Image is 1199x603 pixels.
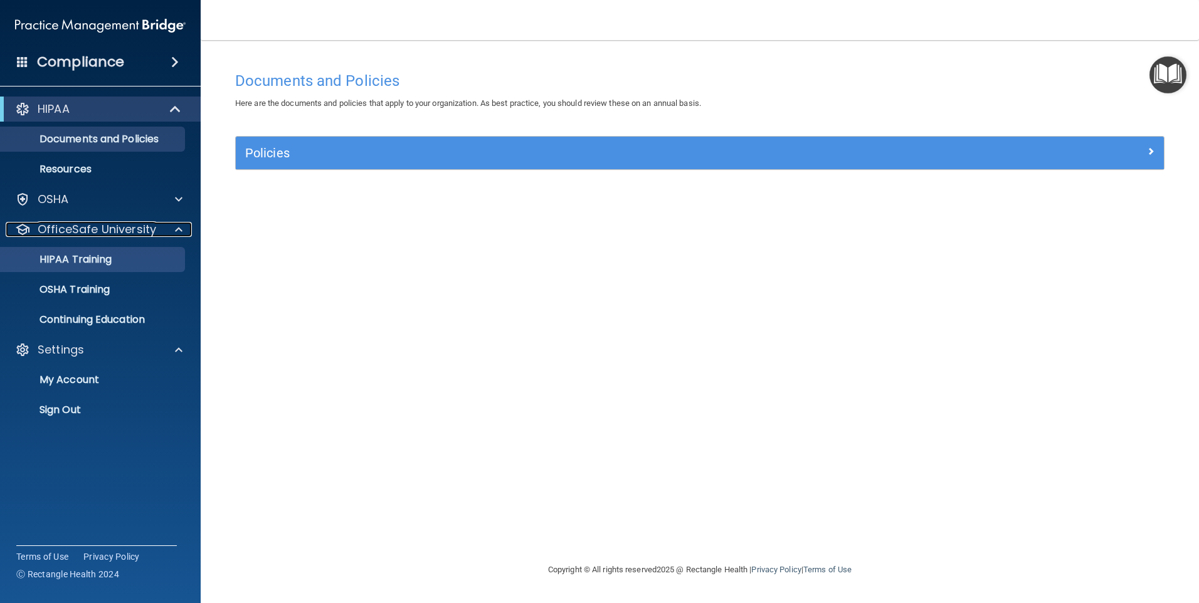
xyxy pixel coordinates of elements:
p: Documents and Policies [8,133,179,145]
a: Policies [245,143,1154,163]
p: HIPAA Training [8,253,112,266]
h4: Documents and Policies [235,73,1165,89]
p: My Account [8,374,179,386]
a: OfficeSafe University [15,222,182,237]
p: Resources [8,163,179,176]
img: PMB logo [15,13,186,38]
p: Sign Out [8,404,179,416]
p: OSHA Training [8,283,110,296]
div: Copyright © All rights reserved 2025 @ Rectangle Health | | [471,550,929,590]
p: Continuing Education [8,313,179,326]
p: Settings [38,342,84,357]
h5: Policies [245,146,922,160]
p: OSHA [38,192,69,207]
span: Ⓒ Rectangle Health 2024 [16,568,119,580]
button: Open Resource Center [1149,56,1186,93]
a: OSHA [15,192,182,207]
span: Here are the documents and policies that apply to your organization. As best practice, you should... [235,98,701,108]
a: Privacy Policy [751,565,801,574]
a: Terms of Use [16,550,68,563]
p: OfficeSafe University [38,222,156,237]
iframe: Drift Widget Chat Controller [1136,516,1184,564]
a: HIPAA [15,102,182,117]
a: Privacy Policy [83,550,140,563]
a: Terms of Use [803,565,852,574]
a: Settings [15,342,182,357]
h4: Compliance [37,53,124,71]
p: HIPAA [38,102,70,117]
